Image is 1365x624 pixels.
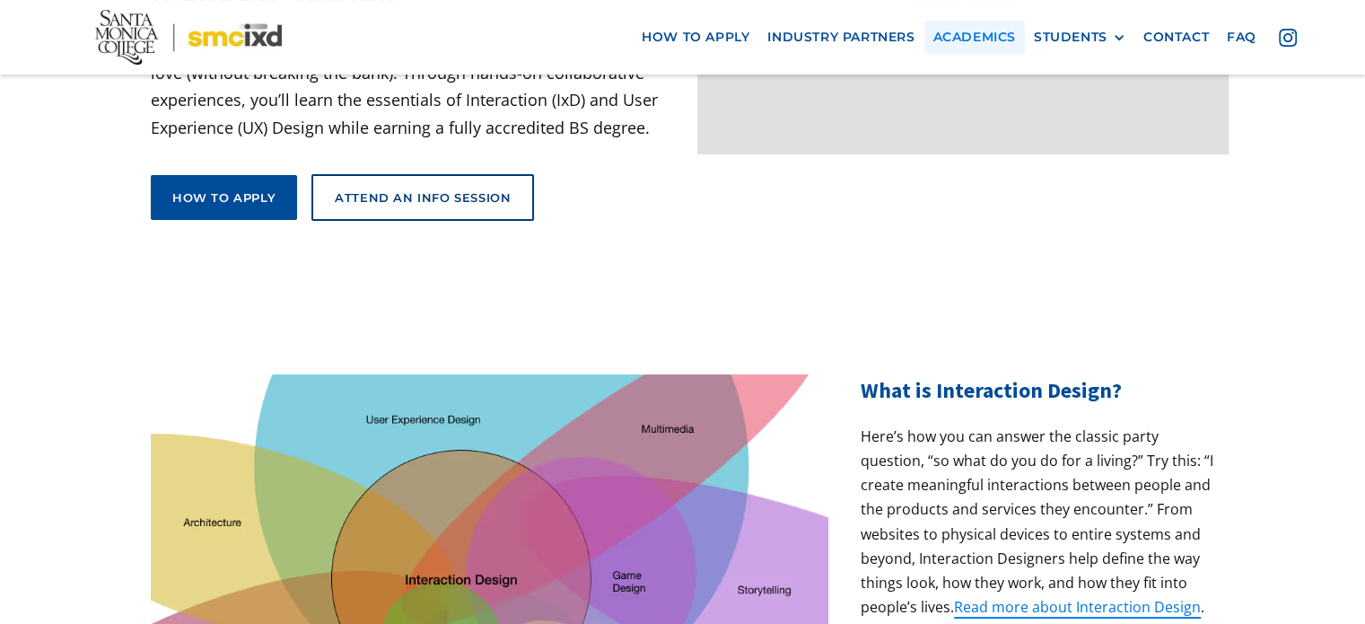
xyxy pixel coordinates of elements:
div: How to apply [172,189,276,206]
a: how to apply [633,21,758,54]
a: Read more about Interaction Design [954,597,1201,619]
img: icon - instagram [1279,29,1297,47]
a: faq [1218,21,1265,54]
img: Santa Monica College - SMC IxD logo [95,10,282,65]
a: Attend an Info Session [311,174,534,221]
a: contact [1134,21,1218,54]
div: STUDENTS [1034,30,1125,45]
a: industry partners [758,21,923,54]
a: Academics [924,21,1025,54]
h2: What is Interaction Design? [861,374,1214,407]
a: How to apply [151,175,297,220]
div: Attend an Info Session [335,189,511,206]
p: Here’s how you can answer the classic party question, “so what do you do for a living?” Try this:... [861,425,1214,620]
div: STUDENTS [1034,30,1107,45]
p: Build the skills and connections to launch yourself into a career you love (without breaking the ... [151,31,683,141]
